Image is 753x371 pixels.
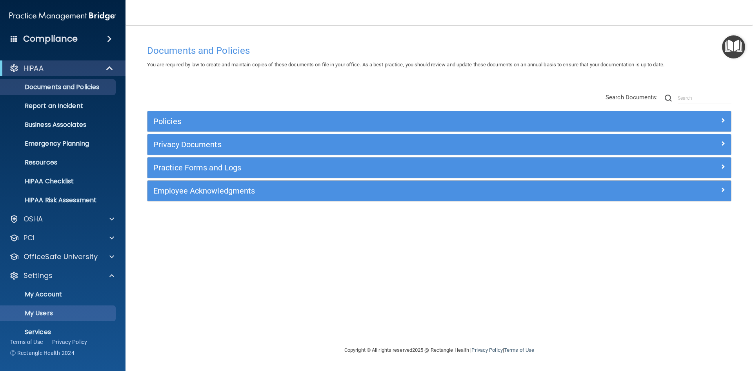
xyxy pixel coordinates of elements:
[5,196,112,204] p: HIPAA Risk Assessment
[9,64,114,73] a: HIPAA
[10,349,75,357] span: Ⓒ Rectangle Health 2024
[153,161,725,174] a: Practice Forms and Logs
[617,315,744,347] iframe: Drift Widget Chat Controller
[665,95,672,102] img: ic-search.3b580494.png
[10,338,43,346] a: Terms of Use
[678,92,731,104] input: Search
[52,338,87,346] a: Privacy Policy
[9,214,114,224] a: OSHA
[5,102,112,110] p: Report an Incident
[153,186,579,195] h5: Employee Acknowledgments
[153,117,579,126] h5: Policies
[24,252,98,261] p: OfficeSafe University
[24,64,44,73] p: HIPAA
[5,159,112,166] p: Resources
[296,338,582,363] div: Copyright © All rights reserved 2025 @ Rectangle Health | |
[24,271,53,280] p: Settings
[147,62,664,68] span: You are required by law to create and maintain copies of these documents on file in your office. ...
[5,291,112,298] p: My Account
[153,163,579,172] h5: Practice Forms and Logs
[606,94,658,101] span: Search Documents:
[153,185,725,197] a: Employee Acknowledgments
[153,115,725,128] a: Policies
[471,347,502,353] a: Privacy Policy
[153,138,725,151] a: Privacy Documents
[5,140,112,148] p: Emergency Planning
[9,233,114,243] a: PCI
[9,271,114,280] a: Settings
[5,309,112,317] p: My Users
[722,35,745,58] button: Open Resource Center
[153,140,579,149] h5: Privacy Documents
[24,233,35,243] p: PCI
[5,121,112,129] p: Business Associates
[9,8,116,24] img: PMB logo
[23,33,78,44] h4: Compliance
[504,347,534,353] a: Terms of Use
[5,177,112,185] p: HIPAA Checklist
[5,83,112,91] p: Documents and Policies
[147,46,731,56] h4: Documents and Policies
[9,252,114,261] a: OfficeSafe University
[24,214,43,224] p: OSHA
[5,328,112,336] p: Services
